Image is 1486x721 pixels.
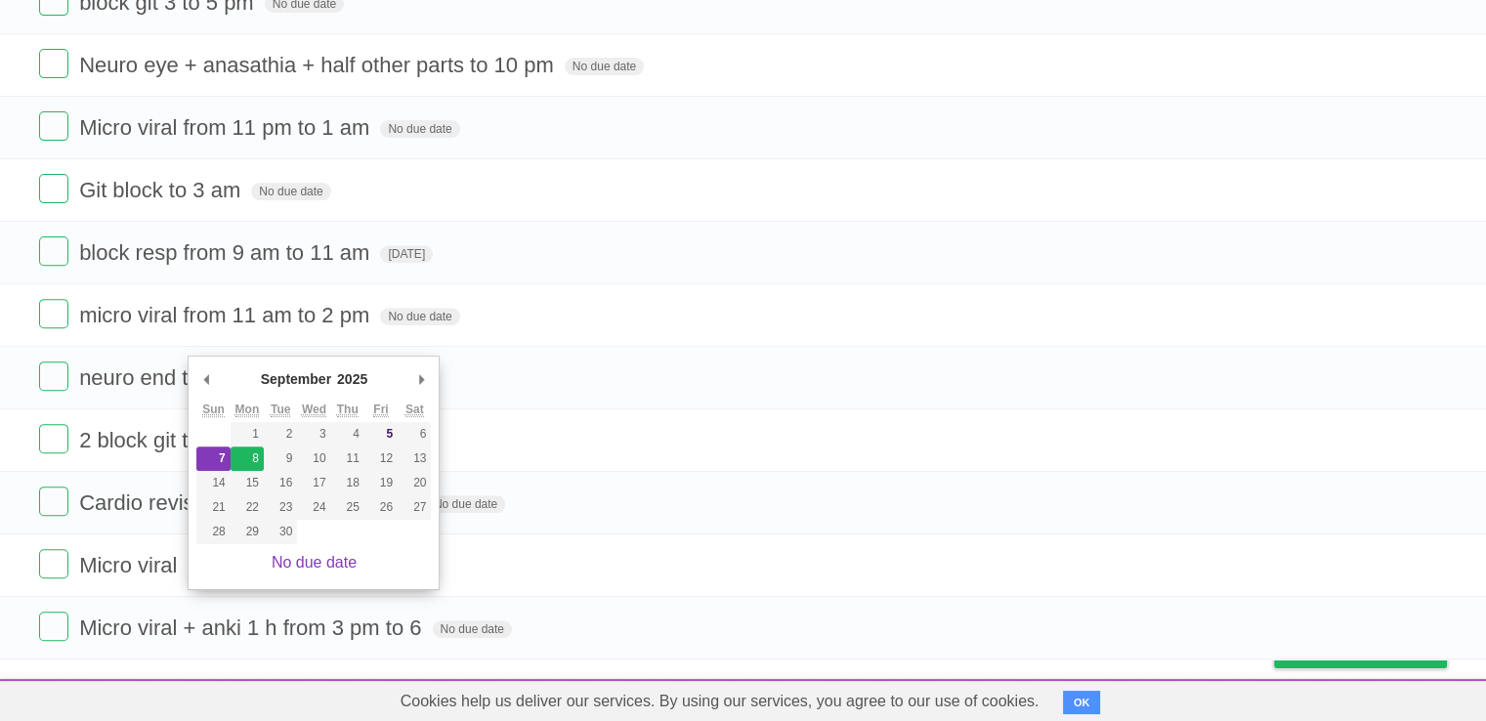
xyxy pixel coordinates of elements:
[79,365,259,390] span: neuro end to 6 pm
[231,471,264,495] button: 15
[79,303,374,327] span: micro viral from 11 am to 2 pm
[39,424,68,453] label: Done
[364,446,398,471] button: 12
[39,174,68,203] label: Done
[39,361,68,391] label: Done
[258,364,334,394] div: September
[79,178,245,202] span: Git block to 3 am
[231,520,264,544] button: 29
[39,299,68,328] label: Done
[235,403,260,417] abbr: Monday
[398,446,431,471] button: 13
[297,446,330,471] button: 10
[331,495,364,520] button: 25
[405,403,424,417] abbr: Saturday
[337,403,359,417] abbr: Thursday
[231,422,264,446] button: 1
[196,446,230,471] button: 7
[426,495,505,513] span: No due date
[398,495,431,520] button: 27
[264,422,297,446] button: 2
[398,471,431,495] button: 20
[380,245,433,263] span: [DATE]
[271,403,290,417] abbr: Tuesday
[331,422,364,446] button: 4
[196,520,230,544] button: 28
[334,364,370,394] div: 2025
[297,495,330,520] button: 24
[1315,633,1437,667] span: Buy me a coffee
[39,612,68,641] label: Done
[79,53,559,77] span: Neuro eye + anasathia + half other parts to 10 pm
[411,364,431,394] button: Next Month
[79,115,374,140] span: Micro viral from 11 pm to 1 am
[565,58,644,75] span: No due date
[79,553,182,577] span: Micro viral
[380,120,459,138] span: No due date
[264,520,297,544] button: 30
[264,495,297,520] button: 23
[39,487,68,516] label: Done
[381,682,1059,721] span: Cookies help us deliver our services. By using our services, you agree to our use of cookies.
[39,111,68,141] label: Done
[251,183,330,200] span: No due date
[380,308,459,325] span: No due date
[196,471,230,495] button: 14
[264,446,297,471] button: 9
[202,403,225,417] abbr: Sunday
[297,471,330,495] button: 17
[79,428,271,452] span: 2 block git to 10 pm
[302,403,326,417] abbr: Wednesday
[79,615,426,640] span: Micro viral + anki 1 h from 3 pm to 6
[79,240,374,265] span: block resp from 9 am to 11 am
[331,446,364,471] button: 11
[364,422,398,446] button: 5
[364,471,398,495] button: 19
[231,495,264,520] button: 22
[196,364,216,394] button: Previous Month
[272,554,357,571] a: No due date
[373,403,388,417] abbr: Friday
[39,236,68,266] label: Done
[196,495,230,520] button: 21
[39,49,68,78] label: Done
[331,471,364,495] button: 18
[79,490,420,515] span: Cardio revision from 11 pm to 3 am
[433,620,512,638] span: No due date
[1063,691,1101,714] button: OK
[39,549,68,578] label: Done
[297,422,330,446] button: 3
[231,446,264,471] button: 8
[398,422,431,446] button: 6
[364,495,398,520] button: 26
[264,471,297,495] button: 16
